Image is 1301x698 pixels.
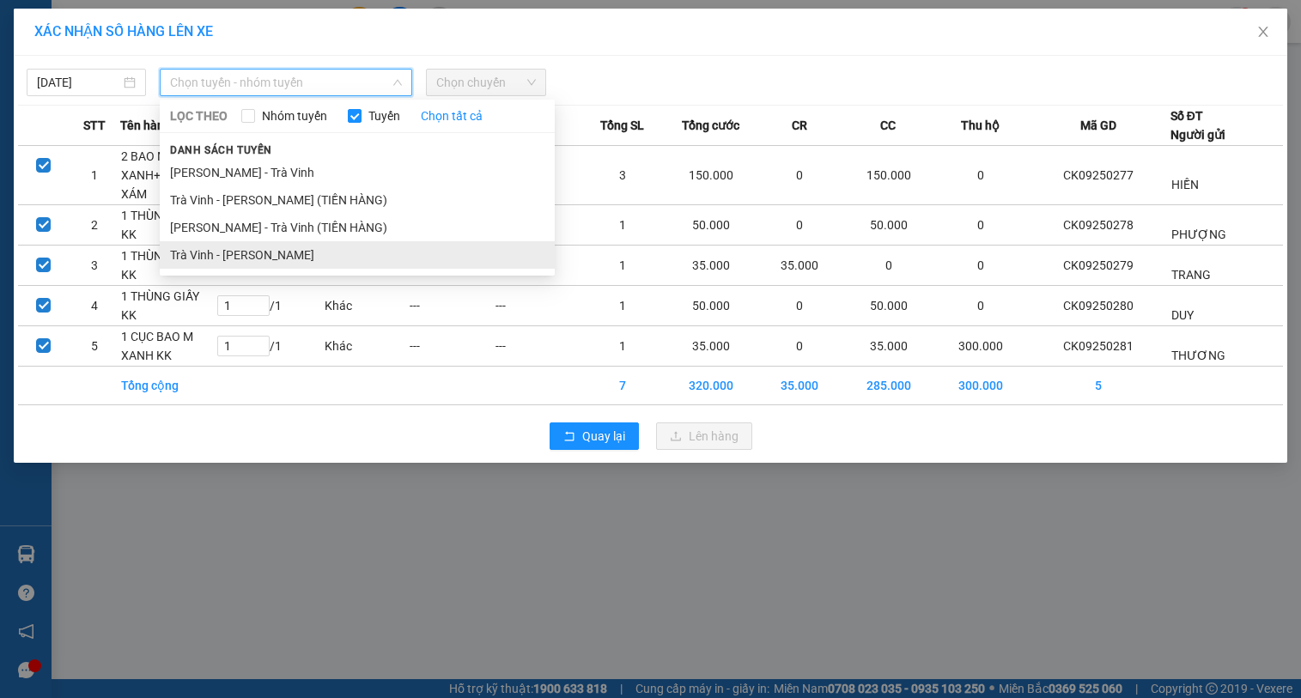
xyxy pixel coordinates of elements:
[34,23,213,39] span: XÁC NHẬN SỐ HÀNG LÊN XE
[757,367,842,405] td: 35.000
[757,205,842,246] td: 0
[842,246,934,286] td: 0
[1171,178,1199,191] span: HIỀN
[160,143,283,158] span: Danh sách tuyến
[880,116,896,135] span: CC
[409,286,494,326] td: ---
[70,146,121,205] td: 1
[70,326,121,367] td: 5
[757,146,842,205] td: 0
[934,205,1026,246] td: 0
[7,93,143,109] span: 0902645684 -
[842,205,934,246] td: 50.000
[961,116,1000,135] span: Thu hộ
[37,73,120,92] input: 15/09/2025
[580,146,665,205] td: 3
[580,205,665,246] td: 1
[757,326,842,367] td: 0
[1027,205,1170,246] td: CK09250278
[665,146,757,205] td: 150.000
[580,246,665,286] td: 1
[1027,246,1170,286] td: CK09250279
[495,286,580,326] td: ---
[682,116,739,135] span: Tổng cước
[495,326,580,367] td: ---
[324,326,409,367] td: Khác
[665,326,757,367] td: 35.000
[216,326,324,367] td: / 1
[757,246,842,286] td: 35.000
[362,106,407,125] span: Tuyến
[934,146,1026,205] td: 0
[934,326,1026,367] td: 300.000
[120,367,216,405] td: Tổng cộng
[120,146,216,205] td: 2 BAO M XANH+1 BAO M XÁM
[582,427,625,446] span: Quay lại
[1027,326,1170,367] td: CK09250281
[665,246,757,286] td: 35.000
[550,422,639,450] button: rollbackQuay lại
[1027,286,1170,326] td: CK09250280
[1027,367,1170,405] td: 5
[1027,146,1170,205] td: CK09250277
[7,58,173,90] span: VP [PERSON_NAME] ([GEOGRAPHIC_DATA])
[324,286,409,326] td: Khác
[563,430,575,444] span: rollback
[120,246,216,286] td: 1 THÙNG NHỎ KK
[842,146,934,205] td: 150.000
[1171,308,1194,322] span: DUY
[842,367,934,405] td: 285.000
[160,159,555,186] li: [PERSON_NAME] - Trà Vinh
[160,214,555,241] li: [PERSON_NAME] - Trà Vinh (TIỀN HÀNG)
[1256,25,1270,39] span: close
[120,205,216,246] td: 1 THÙNG MÚT KK
[842,286,934,326] td: 50.000
[1171,228,1226,241] span: PHƯỢNG
[160,241,555,269] li: Trà Vinh - [PERSON_NAME]
[1171,349,1225,362] span: THƯƠNG
[7,58,251,90] p: NHẬN:
[83,116,106,135] span: STT
[255,106,334,125] span: Nhóm tuyến
[7,33,251,50] p: GỬI:
[7,112,41,128] span: GIAO:
[1080,116,1116,135] span: Mã GD
[580,326,665,367] td: 1
[170,106,228,125] span: LỌC THEO
[665,205,757,246] td: 50.000
[92,93,143,109] span: ÚT DIỆU
[934,246,1026,286] td: 0
[120,326,216,367] td: 1 CỤC BAO M XANH KK
[70,286,121,326] td: 4
[216,286,324,326] td: / 1
[120,286,216,326] td: 1 THÙNG GIẤY KK
[792,116,807,135] span: CR
[934,367,1026,405] td: 300.000
[757,286,842,326] td: 0
[665,367,757,405] td: 320.000
[392,77,403,88] span: down
[421,106,483,125] a: Chọn tất cả
[70,246,121,286] td: 3
[934,286,1026,326] td: 0
[1239,9,1287,57] button: Close
[409,326,494,367] td: ---
[1171,268,1211,282] span: TRANG
[436,70,535,95] span: Chọn chuyến
[107,33,155,50] span: HOÀNG
[120,116,171,135] span: Tên hàng
[170,70,402,95] span: Chọn tuyến - nhóm tuyến
[160,186,555,214] li: Trà Vinh - [PERSON_NAME] (TIỀN HÀNG)
[656,422,752,450] button: uploadLên hàng
[842,326,934,367] td: 35.000
[580,286,665,326] td: 1
[580,367,665,405] td: 7
[70,205,121,246] td: 2
[1170,106,1225,144] div: Số ĐT Người gửi
[600,116,644,135] span: Tổng SL
[58,9,199,26] strong: BIÊN NHẬN GỬI HÀNG
[35,33,155,50] span: VP Cầu Kè -
[665,286,757,326] td: 50.000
